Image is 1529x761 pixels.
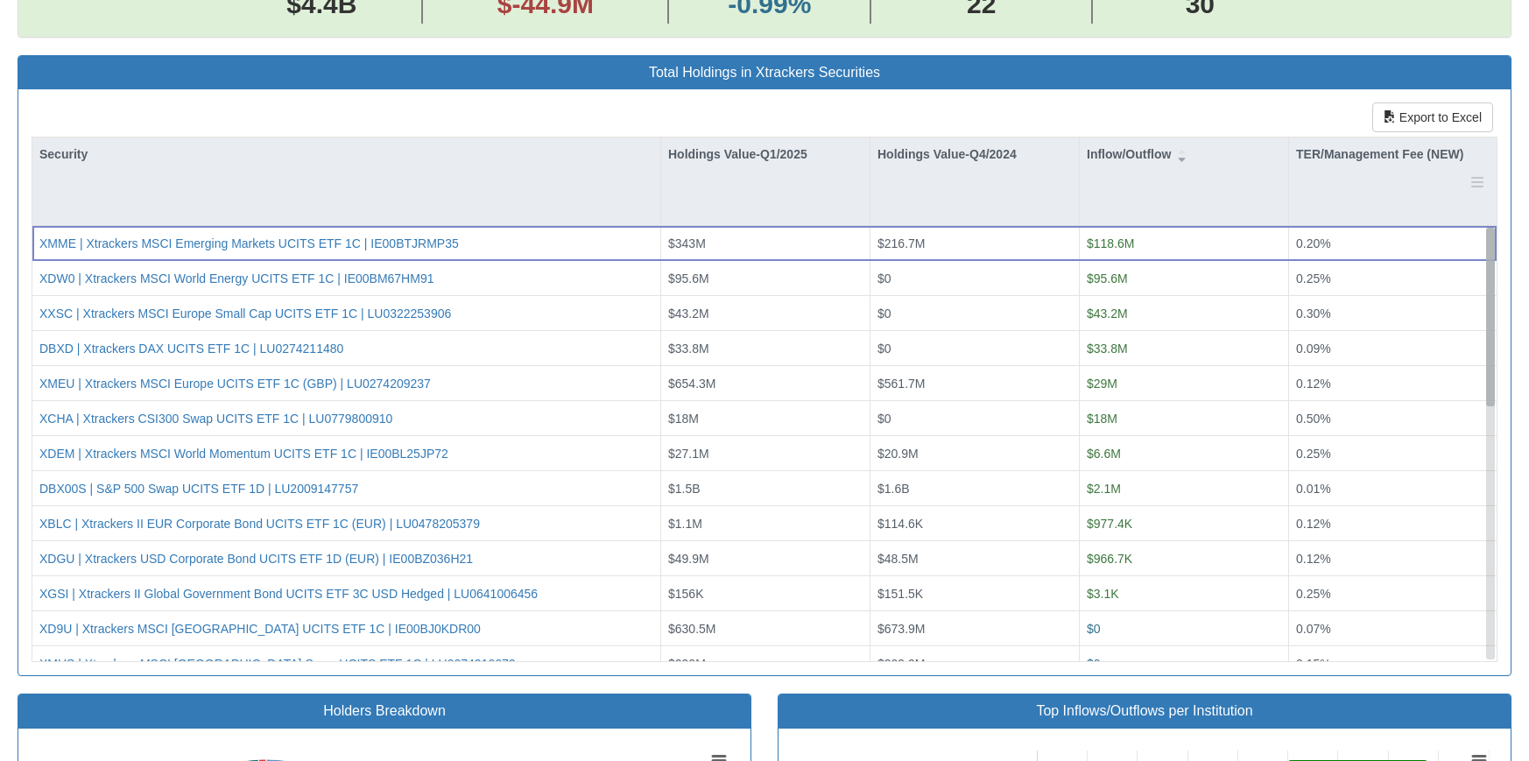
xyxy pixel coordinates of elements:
[1296,305,1490,322] div: 0.30%
[668,236,706,250] span: $343M
[39,270,433,287] button: XDW0 | Xtrackers MSCI World Energy UCITS ETF 1C | IE00BM67HM91
[877,482,910,496] span: $1.6B
[877,307,891,321] span: $0
[668,482,701,496] span: $1.5B
[1296,270,1490,287] div: 0.25%
[1080,137,1288,171] div: Inflow/Outflow
[668,307,709,321] span: $43.2M
[668,342,709,356] span: $33.8M
[1296,655,1490,673] div: 0.15%
[877,236,925,250] span: $216.7M
[661,137,870,171] div: Holdings Value-Q1/2025
[39,445,448,462] button: XDEM | Xtrackers MSCI World Momentum UCITS ETF 1C | IE00BL25JP72
[668,622,715,636] span: $630.5M
[668,447,709,461] span: $27.1M
[1087,412,1117,426] span: $18M
[32,65,1497,81] h3: Total Holdings in Xtrackers Securities
[870,137,1079,171] div: Holdings Value-Q4/2024
[39,550,473,567] button: XDGU | Xtrackers USD Corporate Bond UCITS ETF 1D (EUR) | IE00BZ036H21
[877,657,925,671] span: $309.9M
[1087,271,1128,285] span: $95.6M
[792,703,1497,719] h3: Top Inflows/Outflows per Institution
[877,271,891,285] span: $0
[1372,102,1493,132] button: Export to Excel
[39,620,481,638] button: XD9U | Xtrackers MSCI [GEOGRAPHIC_DATA] UCITS ETF 1C | IE00BJ0KDR00
[877,587,923,601] span: $151.5K
[1296,340,1490,357] div: 0.09%
[1296,515,1490,532] div: 0.12%
[1296,445,1490,462] div: 0.25%
[1087,552,1132,566] span: $966.7K
[1087,657,1101,671] span: $0
[877,447,919,461] span: $20.9M
[1087,447,1121,461] span: $6.6M
[1296,375,1490,392] div: 0.12%
[1296,620,1490,638] div: 0.07%
[39,235,459,252] button: XMME | Xtrackers MSCI Emerging Markets UCITS ETF 1C | IE00BTJRMP35
[1087,587,1119,601] span: $3.1K
[32,703,737,719] h3: Holders Breakdown
[668,587,703,601] span: $156K
[877,377,925,391] span: $561.7M
[877,552,919,566] span: $48.5M
[668,517,702,531] span: $1.1M
[39,410,392,427] button: XCHA | Xtrackers CSI300 Swap UCITS ETF 1C | LU0779800910
[1296,550,1490,567] div: 0.12%
[39,305,451,322] button: XXSC | Xtrackers MSCI Europe Small Cap UCITS ETF 1C | LU0322253906
[1296,235,1490,252] div: 0.20%
[668,657,706,671] span: $290M
[39,655,516,673] button: XMUS | Xtrackers MSCI [GEOGRAPHIC_DATA] Swap UCITS ETF 1C | LU0274210672
[668,271,709,285] span: $95.6M
[1087,377,1117,391] span: $29M
[39,480,358,497] button: DBX00S | S&P 500 Swap UCITS ETF 1D | LU2009147757
[877,517,923,531] span: $114.6K
[1296,480,1490,497] div: 0.01%
[668,552,709,566] span: $49.9M
[1087,342,1128,356] span: $33.8M
[877,622,925,636] span: $673.9M
[668,377,715,391] span: $654.3M
[1289,137,1497,171] div: TER/Management Fee (NEW)
[1087,482,1121,496] span: $2.1M
[668,412,699,426] span: $18M
[877,412,891,426] span: $0
[39,515,480,532] button: XBLC | Xtrackers II EUR Corporate Bond UCITS ETF 1C (EUR) | LU0478205379
[39,585,538,602] button: XGSI | Xtrackers II Global Government Bond UCITS ETF 3C USD Hedged | LU0641006456
[1296,410,1490,427] div: 0.50%
[877,342,891,356] span: $0
[1296,585,1490,602] div: 0.25%
[32,137,660,171] div: Security
[1087,622,1101,636] span: $0
[1087,307,1128,321] span: $43.2M
[39,375,431,392] button: XMEU | Xtrackers MSCI Europe UCITS ETF 1C (GBP) | LU0274209237
[1087,236,1134,250] span: $118.6M
[39,340,343,357] button: DBXD | Xtrackers DAX UCITS ETF 1C | LU0274211480
[1087,517,1132,531] span: $977.4K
